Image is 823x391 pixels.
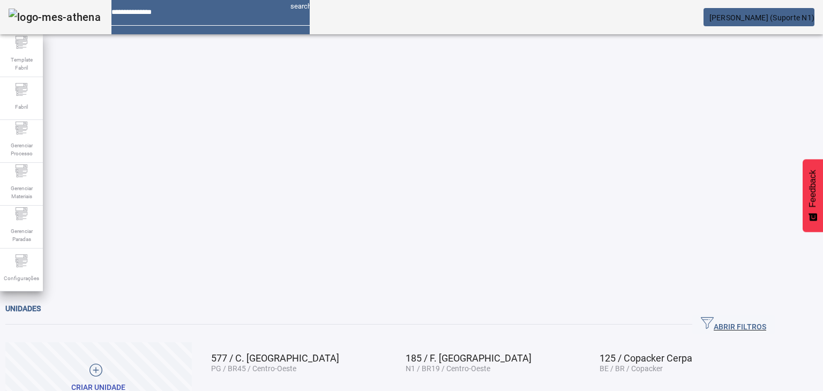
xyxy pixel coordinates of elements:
[211,352,339,364] span: 577 / C. [GEOGRAPHIC_DATA]
[9,9,101,26] img: logo-mes-athena
[12,100,31,114] span: Fabril
[600,364,663,373] span: BE / BR / Copacker
[5,52,38,75] span: Template Fabril
[808,170,818,207] span: Feedback
[406,352,532,364] span: 185 / F. [GEOGRAPHIC_DATA]
[5,304,41,313] span: Unidades
[600,352,692,364] span: 125 / Copacker Cerpa
[211,364,296,373] span: PG / BR45 / Centro-Oeste
[5,181,38,204] span: Gerenciar Materiais
[692,315,775,334] button: ABRIR FILTROS
[406,364,490,373] span: N1 / BR19 / Centro-Oeste
[701,317,766,333] span: ABRIR FILTROS
[803,159,823,232] button: Feedback - Mostrar pesquisa
[709,13,815,22] span: [PERSON_NAME] (Suporte N1)
[5,224,38,246] span: Gerenciar Paradas
[1,271,42,285] span: Configurações
[5,138,38,161] span: Gerenciar Processo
